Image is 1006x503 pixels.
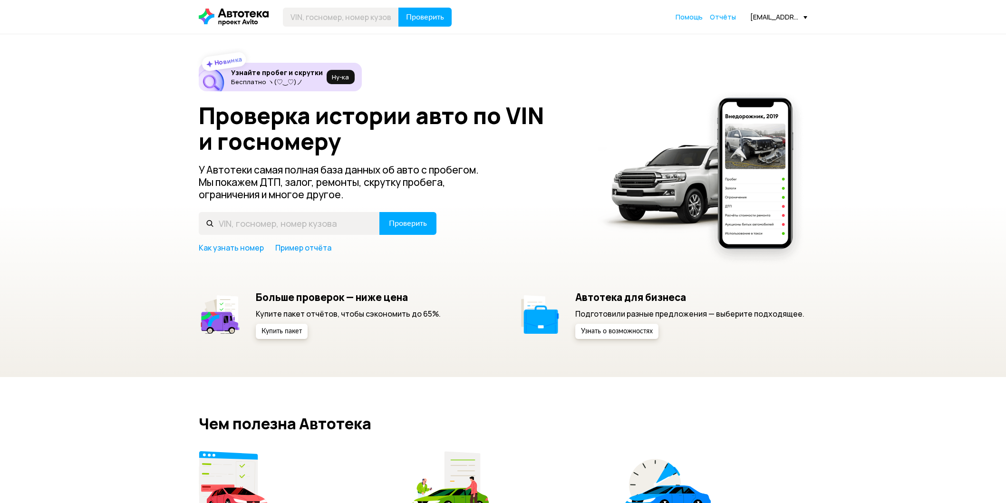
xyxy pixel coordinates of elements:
[275,242,331,253] a: Пример отчёта
[199,415,807,432] h2: Чем полезна Автотека
[676,12,703,21] span: Помощь
[575,309,804,319] p: Подготовили разные предложения — выберите подходящее.
[256,309,441,319] p: Купите пакет отчётов, чтобы сэкономить до 65%.
[750,12,807,21] div: [EMAIL_ADDRESS][DOMAIN_NAME]
[199,242,264,253] a: Как узнать номер
[575,291,804,303] h5: Автотека для бизнеса
[332,73,349,81] span: Ну‑ка
[379,212,436,235] button: Проверить
[389,220,427,227] span: Проверить
[199,164,494,201] p: У Автотеки самая полная база данных об авто с пробегом. Мы покажем ДТП, залог, ремонты, скрутку п...
[575,324,658,339] button: Узнать о возможностях
[398,8,452,27] button: Проверить
[256,291,441,303] h5: Больше проверок — ниже цена
[231,78,323,86] p: Бесплатно ヽ(♡‿♡)ノ
[581,328,653,335] span: Узнать о возможностях
[710,12,736,21] span: Отчёты
[283,8,399,27] input: VIN, госномер, номер кузова
[710,12,736,22] a: Отчёты
[214,55,243,67] strong: Новинка
[231,68,323,77] h6: Узнайте пробег и скрутки
[256,324,308,339] button: Купить пакет
[199,212,380,235] input: VIN, госномер, номер кузова
[676,12,703,22] a: Помощь
[199,103,585,154] h1: Проверка истории авто по VIN и госномеру
[406,13,444,21] span: Проверить
[261,328,302,335] span: Купить пакет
